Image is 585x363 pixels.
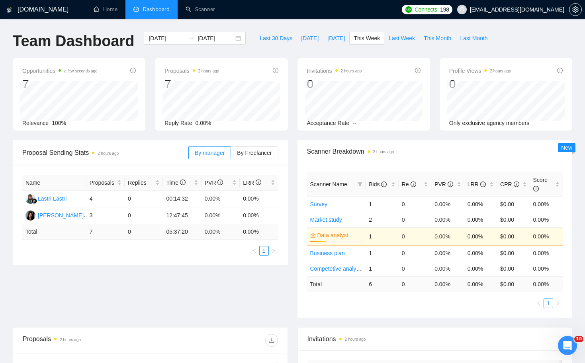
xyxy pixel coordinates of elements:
[369,181,387,187] span: Bids
[25,195,67,201] a: LLLastri Lastri
[86,207,125,224] td: 3
[250,246,259,256] li: Previous Page
[480,181,486,187] span: info-circle
[434,181,453,187] span: PVR
[449,66,511,76] span: Profile Views
[424,34,451,43] span: This Month
[557,68,563,73] span: info-circle
[260,246,268,255] a: 1
[52,120,66,126] span: 100%
[256,180,261,185] span: info-circle
[530,196,563,212] td: 0.00%
[431,261,464,276] td: 0.00%
[60,338,81,342] time: 2 hours ago
[497,276,530,292] td: $ 0.00
[307,120,350,126] span: Acceptance Rate
[569,6,581,13] span: setting
[464,276,497,292] td: 0.00 %
[448,181,453,187] span: info-circle
[431,212,464,227] td: 0.00%
[31,198,37,204] img: gigradar-bm.png
[22,66,98,76] span: Opportunities
[366,245,398,261] td: 1
[366,196,398,212] td: 1
[143,6,170,13] span: Dashboard
[366,261,398,276] td: 1
[399,196,431,212] td: 0
[310,201,328,207] a: Survey
[202,224,240,240] td: 0.00 %
[553,299,563,308] li: Next Page
[389,34,415,43] span: Last Week
[358,182,362,187] span: filter
[128,178,154,187] span: Replies
[544,299,553,308] a: 1
[125,207,163,224] td: 0
[202,207,240,224] td: 0.00%
[163,191,201,207] td: 00:14:32
[349,32,384,45] button: This Week
[530,212,563,227] td: 0.00%
[86,191,125,207] td: 4
[310,232,316,238] span: crown
[574,336,583,342] span: 10
[419,32,456,45] button: This Month
[94,6,117,13] a: homeHome
[297,32,323,45] button: [DATE]
[464,245,497,261] td: 0.00%
[381,181,387,187] span: info-circle
[411,181,416,187] span: info-circle
[405,6,412,13] img: upwork-logo.png
[530,261,563,276] td: 0.00%
[402,181,416,187] span: Re
[310,181,347,187] span: Scanner Name
[310,265,363,272] a: Competetive analysis
[310,217,342,223] a: Market study
[464,196,497,212] td: 0.00%
[25,211,35,221] img: AK
[497,212,530,227] td: $0.00
[98,151,119,156] time: 2 hours ago
[530,227,563,245] td: 0.00%
[205,180,223,186] span: PVR
[514,181,519,187] span: info-circle
[38,211,84,220] div: [PERSON_NAME]
[25,194,35,204] img: LL
[500,181,519,187] span: CPR
[399,212,431,227] td: 0
[22,175,86,191] th: Name
[271,248,276,253] span: right
[186,6,215,13] a: searchScanner
[217,180,223,185] span: info-circle
[240,224,278,240] td: 0.00 %
[22,224,86,240] td: Total
[534,299,544,308] button: left
[497,261,530,276] td: $0.00
[255,32,297,45] button: Last 30 Days
[164,66,219,76] span: Proposals
[240,191,278,207] td: 0.00%
[307,276,366,292] td: Total
[497,227,530,245] td: $0.00
[38,194,67,203] div: Lastri Lastri
[22,76,98,92] div: 7
[556,301,560,306] span: right
[366,227,398,245] td: 1
[265,334,278,347] button: download
[399,227,431,245] td: 0
[399,245,431,261] td: 0
[259,246,269,256] li: 1
[497,245,530,261] td: $0.00
[569,6,582,13] a: setting
[356,178,364,190] span: filter
[373,150,394,154] time: 2 hours ago
[198,34,234,43] input: End date
[533,186,539,191] span: info-circle
[464,212,497,227] td: 0.00%
[323,32,349,45] button: [DATE]
[327,34,345,43] span: [DATE]
[252,248,257,253] span: left
[431,276,464,292] td: 0.00 %
[243,180,261,186] span: LRR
